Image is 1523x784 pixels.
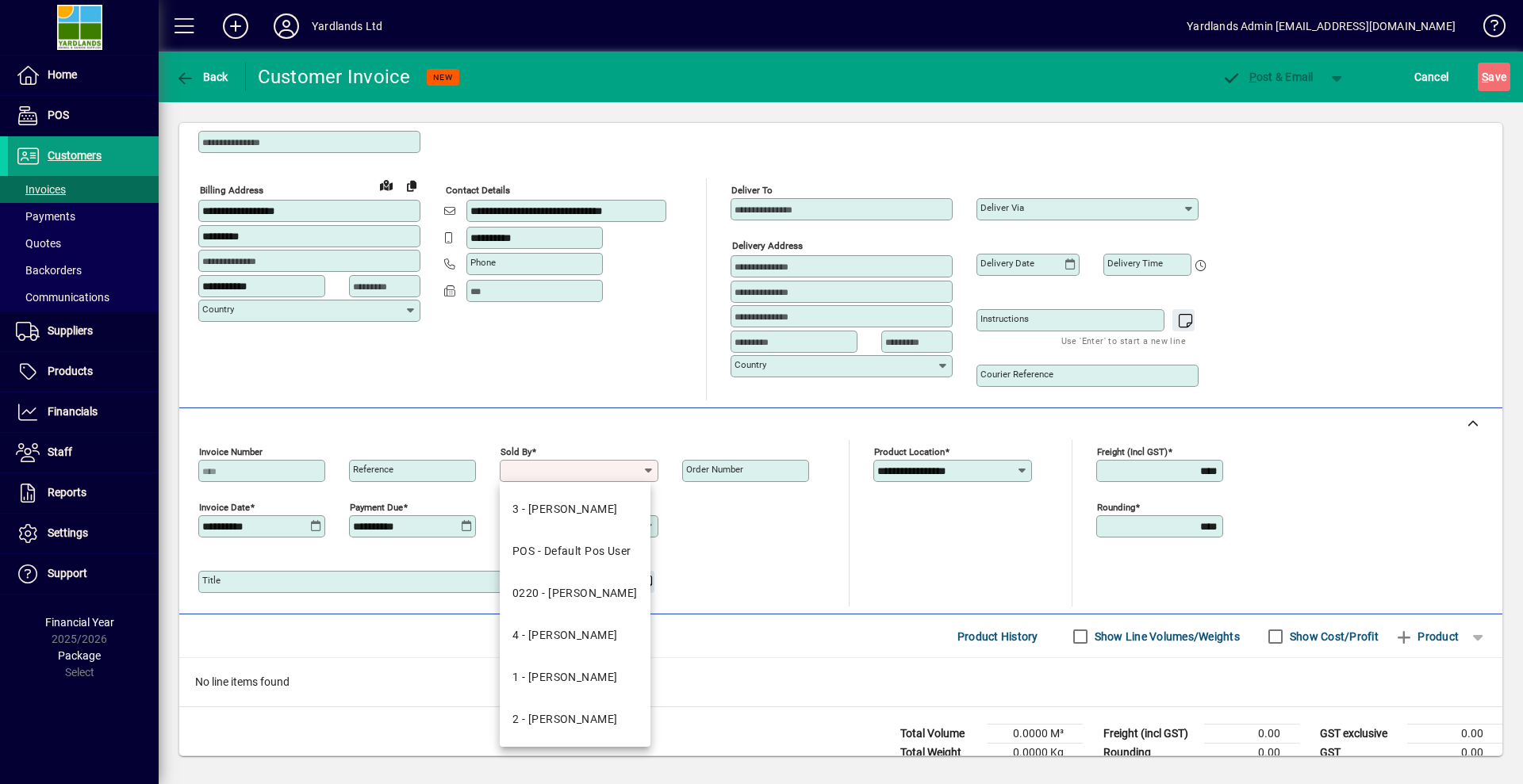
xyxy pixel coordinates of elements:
button: Copy to Delivery address [399,173,424,198]
mat-label: Reference [353,464,393,475]
div: 4 - [PERSON_NAME] [512,627,617,644]
span: Product History [957,624,1038,649]
mat-label: Sold by [501,446,531,457]
button: Cancel [1410,63,1453,91]
div: POS - Default Pos User [512,543,631,560]
mat-option: 1 - Paul Bodle [500,656,650,698]
button: Back [171,63,232,91]
span: NEW [433,72,453,82]
mat-label: Rounding [1097,502,1135,513]
app-page-header-button: Back [159,63,246,91]
span: Payments [16,210,75,223]
mat-option: 3 - Carolyn Gannon [500,488,650,530]
label: Show Cost/Profit [1287,629,1379,644]
span: Customers [48,149,102,162]
mat-option: 0220 - Michaela Bodle [500,572,650,614]
mat-label: Product location [874,446,945,457]
a: Reports [8,473,159,513]
a: View on map [374,172,399,197]
mat-hint: Use 'Enter' to start a new line [1061,331,1186,350]
div: No line items found [179,658,1502,706]
td: Rounding [1095,744,1204,763]
mat-label: Deliver via [980,202,1024,213]
mat-label: Order number [686,464,743,475]
mat-label: Title [202,575,221,586]
span: Staff [48,446,72,458]
span: ost & Email [1222,71,1314,83]
td: Total Weight [892,744,988,763]
div: Yardlands Admin [EMAIL_ADDRESS][DOMAIN_NAME] [1187,13,1456,39]
span: Suppliers [48,324,93,337]
span: Products [48,365,93,377]
a: Payments [8,203,159,230]
span: Financial Year [45,616,114,629]
a: Products [8,352,159,392]
mat-label: Deliver To [731,185,773,196]
td: GST exclusive [1312,725,1407,744]
a: Backorders [8,257,159,284]
mat-option: 2 - Stephanie Bodle [500,698,650,740]
a: Knowledge Base [1471,3,1503,55]
mat-label: Country [202,304,234,315]
span: Financials [48,405,98,418]
td: 0.00 [1407,744,1502,763]
button: Product History [951,622,1045,651]
mat-label: Invoice date [199,502,250,513]
span: Invoices [16,183,66,196]
span: POS [48,109,69,121]
mat-label: Instructions [980,313,1029,324]
span: Cancel [1414,64,1449,90]
span: Support [48,567,87,579]
div: 3 - [PERSON_NAME] [512,501,617,518]
mat-option: POS - Default Pos User [500,530,650,572]
div: Yardlands Ltd [312,13,382,39]
span: Product [1394,624,1459,649]
a: POS [8,96,159,136]
td: Freight (incl GST) [1095,725,1204,744]
td: 0.00 [1204,725,1299,744]
span: S [1482,71,1488,83]
td: 0.0000 Kg [988,744,1083,763]
mat-label: Phone [470,257,496,268]
mat-label: Invoice number [199,446,263,457]
td: Total Volume [892,725,988,744]
mat-label: Freight (incl GST) [1097,446,1168,457]
button: Save [1478,63,1510,91]
mat-label: Country [735,359,766,370]
a: Settings [8,514,159,553]
button: Product [1387,622,1467,651]
a: Staff [8,433,159,472]
td: 0.0000 M³ [988,725,1083,744]
mat-label: Delivery date [980,258,1034,269]
span: Home [48,68,77,81]
span: Communications [16,291,109,304]
a: Invoices [8,176,159,203]
a: Financials [8,392,159,432]
label: Show Line Volumes/Weights [1091,629,1240,644]
span: Backorders [16,264,82,277]
div: Customer Invoice [258,64,411,90]
a: Home [8,55,159,95]
span: P [1249,71,1256,83]
a: Suppliers [8,312,159,351]
mat-label: Courier Reference [980,369,1053,380]
span: Settings [48,526,88,539]
div: 0220 - [PERSON_NAME] [512,585,638,602]
div: 1 - [PERSON_NAME] [512,669,617,686]
td: 0.00 [1407,725,1502,744]
span: Back [175,71,228,83]
a: Support [8,554,159,594]
span: Reports [48,486,86,499]
button: Profile [261,12,312,40]
div: 2 - [PERSON_NAME] [512,711,617,728]
a: Communications [8,284,159,311]
mat-label: Delivery time [1107,258,1163,269]
td: GST [1312,744,1407,763]
span: Quotes [16,237,61,250]
button: Post & Email [1214,63,1322,91]
span: Package [58,649,101,662]
mat-label: Payment due [350,502,403,513]
a: Quotes [8,230,159,257]
mat-option: 4 - Mishayla Wilson [500,614,650,656]
span: ave [1482,64,1506,90]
